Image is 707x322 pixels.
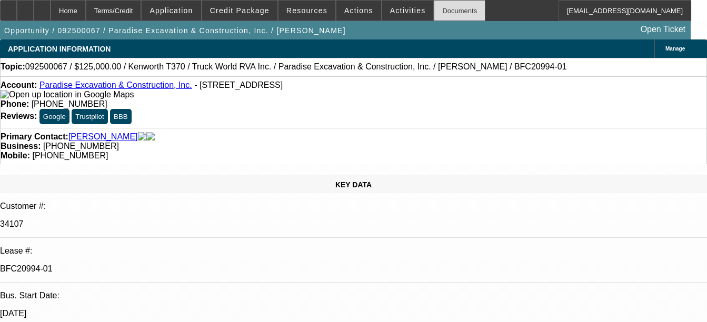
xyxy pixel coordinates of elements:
img: facebook-icon.png [138,132,146,142]
span: KEY DATA [335,180,372,189]
img: Open up location in Google Maps [1,90,134,99]
a: Paradise Excavation & Construction, Inc. [39,80,192,89]
span: [PHONE_NUMBER] [32,151,108,160]
span: [PHONE_NUMBER] [32,99,107,108]
span: APPLICATION INFORMATION [8,45,111,53]
a: Open Ticket [636,21,690,38]
button: Trustpilot [72,109,107,124]
span: Manage [665,46,685,52]
a: [PERSON_NAME] [68,132,138,142]
a: View Google Maps [1,90,134,99]
span: 092500067 / $125,000.00 / Kenworth T370 / Truck World RVA Inc. / Paradise Excavation & Constructi... [25,62,567,72]
strong: Mobile: [1,151,30,160]
button: BBB [110,109,132,124]
button: Google [39,109,69,124]
span: Resources [286,6,327,15]
span: Actions [344,6,373,15]
span: - [STREET_ADDRESS] [194,80,283,89]
span: [PHONE_NUMBER] [43,142,119,150]
button: Activities [382,1,434,21]
span: Opportunity / 092500067 / Paradise Excavation & Construction, Inc. / [PERSON_NAME] [4,26,346,35]
strong: Account: [1,80,37,89]
button: Application [142,1,201,21]
strong: Business: [1,142,41,150]
strong: Topic: [1,62,25,72]
strong: Phone: [1,99,29,108]
button: Credit Package [202,1,277,21]
span: Credit Package [210,6,270,15]
span: Activities [390,6,426,15]
button: Actions [336,1,381,21]
strong: Primary Contact: [1,132,68,142]
img: linkedin-icon.png [146,132,155,142]
button: Resources [278,1,335,21]
strong: Reviews: [1,112,37,120]
span: Application [150,6,193,15]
